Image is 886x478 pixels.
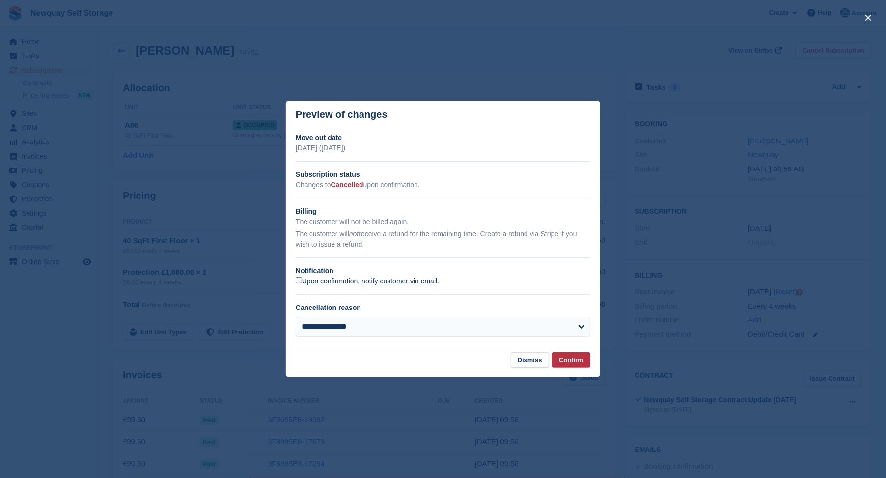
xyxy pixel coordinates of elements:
button: Dismiss [511,352,549,368]
label: Cancellation reason [296,304,361,311]
label: Upon confirmation, notify customer via email. [296,277,439,286]
p: [DATE] ([DATE]) [296,143,590,153]
p: Changes to upon confirmation. [296,180,590,190]
p: The customer will not be billed again. [296,217,590,227]
input: Upon confirmation, notify customer via email. [296,277,302,283]
span: Cancelled [331,181,363,189]
h2: Billing [296,206,590,217]
em: not [349,230,359,238]
button: Confirm [552,352,590,368]
button: close [860,10,876,26]
p: Preview of changes [296,109,388,120]
h2: Move out date [296,133,590,143]
h2: Notification [296,266,590,276]
p: The customer will receive a refund for the remaining time. Create a refund via Stripe if you wish... [296,229,590,250]
h2: Subscription status [296,169,590,180]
